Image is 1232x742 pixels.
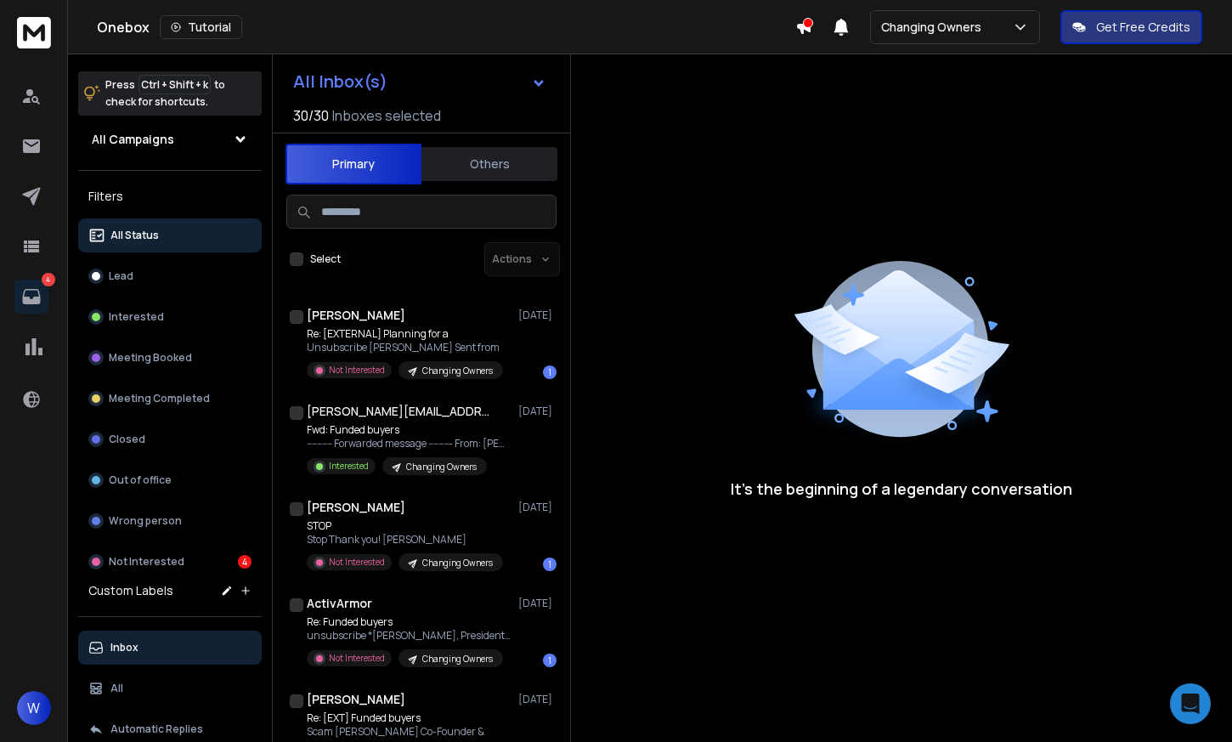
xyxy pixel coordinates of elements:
[329,364,385,377] p: Not Interested
[307,327,503,341] p: Re: [EXTERNAL] Planning for a
[110,229,159,242] p: All Status
[110,641,138,654] p: Inbox
[138,75,211,94] span: Ctrl + Shift + k
[238,555,251,569] div: 4
[109,555,184,569] p: Not Interested
[285,144,421,184] button: Primary
[109,351,192,365] p: Meeting Booked
[92,131,174,148] h1: All Campaigns
[307,519,503,533] p: STOP
[329,652,385,665] p: Not Interested
[543,365,557,379] div: 1
[160,15,242,39] button: Tutorial
[422,365,493,377] p: Changing Owners
[422,653,493,666] p: Changing Owners
[543,654,557,667] div: 1
[518,693,557,706] p: [DATE]
[42,273,55,286] p: 4
[78,422,262,456] button: Closed
[307,691,405,708] h1: [PERSON_NAME]
[307,615,511,629] p: Re: Funded buyers
[97,15,795,39] div: Onebox
[422,557,493,569] p: Changing Owners
[731,477,1072,501] p: It’s the beginning of a legendary conversation
[78,259,262,293] button: Lead
[78,504,262,538] button: Wrong person
[307,595,372,612] h1: ActivArmor
[421,145,557,183] button: Others
[518,501,557,514] p: [DATE]
[1096,19,1190,36] p: Get Free Credits
[78,300,262,334] button: Interested
[17,691,51,725] button: W
[293,73,387,90] h1: All Inbox(s)
[307,341,503,354] p: Unsubscribe [PERSON_NAME] Sent from
[307,499,405,516] h1: [PERSON_NAME]
[310,252,341,266] label: Select
[78,382,262,416] button: Meeting Completed
[110,682,123,695] p: All
[78,184,262,208] h3: Filters
[14,280,48,314] a: 4
[518,309,557,322] p: [DATE]
[109,269,133,283] p: Lead
[307,725,503,739] p: Scam [PERSON_NAME] Co-Founder &
[329,556,385,569] p: Not Interested
[78,341,262,375] button: Meeting Booked
[307,629,511,643] p: unsubscribe *[PERSON_NAME], President/CEO* *ActivArmor*
[518,597,557,610] p: [DATE]
[307,437,511,450] p: ---------- Forwarded message --------- From: [PERSON_NAME]
[307,533,503,547] p: Stop Thank you! [PERSON_NAME]
[332,105,441,126] h3: Inboxes selected
[78,671,262,705] button: All
[307,307,405,324] h1: [PERSON_NAME]
[109,433,145,446] p: Closed
[109,473,172,487] p: Out of office
[105,76,225,110] p: Press to check for shortcuts.
[78,122,262,156] button: All Campaigns
[293,105,329,126] span: 30 / 30
[78,631,262,665] button: Inbox
[1170,683,1211,724] div: Open Intercom Messenger
[307,403,494,420] h1: [PERSON_NAME][EMAIL_ADDRESS][DOMAIN_NAME]
[78,463,262,497] button: Out of office
[109,392,210,405] p: Meeting Completed
[329,460,369,473] p: Interested
[307,711,503,725] p: Re: [EXT] Funded buyers
[88,582,173,599] h3: Custom Labels
[109,310,164,324] p: Interested
[110,722,203,736] p: Automatic Replies
[1060,10,1202,44] button: Get Free Credits
[881,19,988,36] p: Changing Owners
[280,65,560,99] button: All Inbox(s)
[518,405,557,418] p: [DATE]
[543,558,557,571] div: 1
[307,423,511,437] p: Fwd: Funded buyers
[109,514,182,528] p: Wrong person
[78,545,262,579] button: Not Interested4
[78,218,262,252] button: All Status
[406,461,477,473] p: Changing Owners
